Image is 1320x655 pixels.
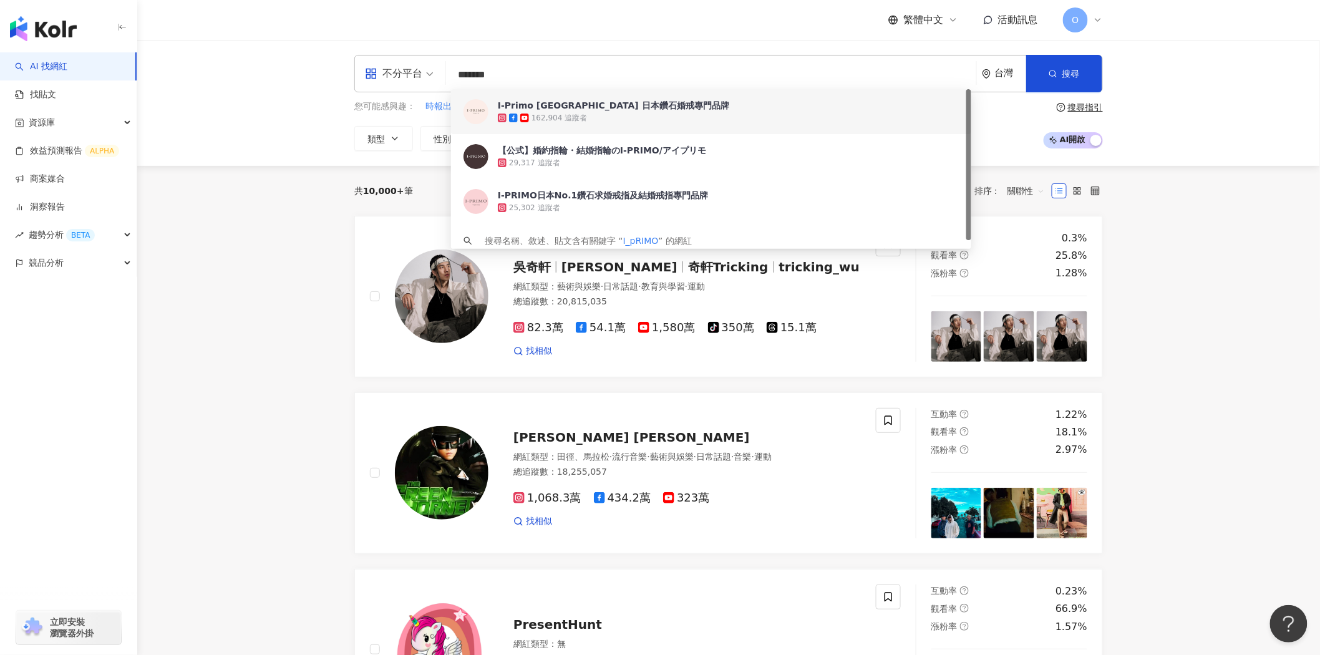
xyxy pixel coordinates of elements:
[354,392,1103,554] a: KOL Avatar[PERSON_NAME] [PERSON_NAME]網紅類型：田徑、馬拉松·流行音樂·藝術與娛樂·日常話題·音樂·運動總追蹤數：18,255,0571,068.3萬434....
[425,100,460,113] span: 時報出版
[931,604,958,614] span: 觀看率
[641,281,685,291] span: 教育與學習
[463,236,472,245] span: search
[354,100,415,113] span: 您可能感興趣：
[960,586,969,595] span: question-circle
[513,345,552,357] a: 找相似
[931,268,958,278] span: 漲粉率
[20,618,44,638] img: chrome extension
[694,452,696,462] span: ·
[696,452,731,462] span: 日常話題
[395,250,488,343] img: KOL Avatar
[594,492,651,505] span: 434.2萬
[425,100,461,114] button: 時報出版
[15,145,119,157] a: 效益預測報告ALPHA
[463,189,488,214] img: KOL Avatar
[931,427,958,437] span: 觀看率
[1037,311,1087,362] img: post-image
[974,181,1052,201] div: 排序：
[931,586,958,596] span: 互動率
[708,321,754,334] span: 350萬
[1056,620,1087,634] div: 1.57%
[931,488,982,538] img: post-image
[984,311,1034,362] img: post-image
[420,126,479,151] button: 性別
[663,492,709,505] span: 323萬
[10,16,77,41] img: logo
[1056,249,1087,263] div: 25.8%
[498,99,729,112] div: I-Primo [GEOGRAPHIC_DATA] 日本鑽石婚戒專門品牌
[995,68,1026,79] div: 台灣
[363,186,404,196] span: 10,000+
[498,144,706,157] div: 【公式】婚約指輪・結婚指輪のI-PRIMO/アイプリモ
[601,281,603,291] span: ·
[1037,488,1087,538] img: post-image
[513,281,861,293] div: 網紅類型 ：
[960,410,969,419] span: question-circle
[15,201,65,213] a: 洞察報告
[15,231,24,240] span: rise
[960,604,969,613] span: question-circle
[638,321,696,334] span: 1,580萬
[931,409,958,419] span: 互動率
[1056,266,1087,280] div: 1.28%
[638,281,641,291] span: ·
[623,236,659,246] span: I_pRIMO
[513,321,563,334] span: 82.3萬
[513,617,602,632] span: PresentHunt
[513,296,861,308] div: 總追蹤數 ： 20,815,035
[513,515,552,528] a: 找相似
[982,69,991,79] span: environment
[1072,13,1079,27] span: O
[685,281,687,291] span: ·
[754,452,772,462] span: 運動
[354,216,1103,377] a: KOL Avatar吳奇軒[PERSON_NAME]奇軒Trickingtricking_wu網紅類型：藝術與娛樂·日常話題·教育與學習·運動總追蹤數：20,815,03582.3萬54.1萬1...
[687,281,705,291] span: 運動
[498,189,709,201] div: I-PRIMO日本No.1鑽石求婚戒指及結婚戒指專門品牌
[365,64,422,84] div: 不分平台
[354,126,413,151] button: 類型
[557,452,609,462] span: 田徑、馬拉松
[16,611,121,644] a: chrome extension立即安裝 瀏覽器外掛
[513,638,861,651] div: 網紅類型 ： 無
[66,229,95,241] div: BETA
[1062,231,1087,245] div: 0.3%
[1007,181,1045,201] span: 關聯性
[463,99,488,124] img: KOL Avatar
[603,281,638,291] span: 日常話題
[1270,605,1308,643] iframe: Help Scout Beacon - Open
[513,492,581,505] span: 1,068.3萬
[513,430,750,445] span: [PERSON_NAME] [PERSON_NAME]
[29,249,64,277] span: 競品分析
[734,452,752,462] span: 音樂
[688,260,769,274] span: 奇軒Tricking
[526,345,552,357] span: 找相似
[1056,408,1087,422] div: 1.22%
[365,67,377,80] span: appstore
[513,466,861,478] div: 總追蹤數 ： 18,255,057
[960,445,969,454] span: question-circle
[931,445,958,455] span: 漲粉率
[960,427,969,436] span: question-circle
[15,61,67,73] a: searchAI 找網紅
[561,260,677,274] span: [PERSON_NAME]
[576,321,626,334] span: 54.1萬
[367,134,385,144] span: 類型
[531,113,587,124] div: 162,904 追蹤者
[931,250,958,260] span: 觀看率
[984,488,1034,538] img: post-image
[15,89,56,101] a: 找貼文
[395,426,488,520] img: KOL Avatar
[354,186,413,196] div: 共 筆
[509,158,560,168] div: 29,317 追蹤者
[15,173,65,185] a: 商案媒合
[1026,55,1102,92] button: 搜尋
[931,311,982,362] img: post-image
[1057,103,1065,112] span: question-circle
[1056,443,1087,457] div: 2.97%
[1056,425,1087,439] div: 18.1%
[903,13,943,27] span: 繁體中文
[647,452,649,462] span: ·
[29,109,55,137] span: 資源庫
[779,260,860,274] span: tricking_wu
